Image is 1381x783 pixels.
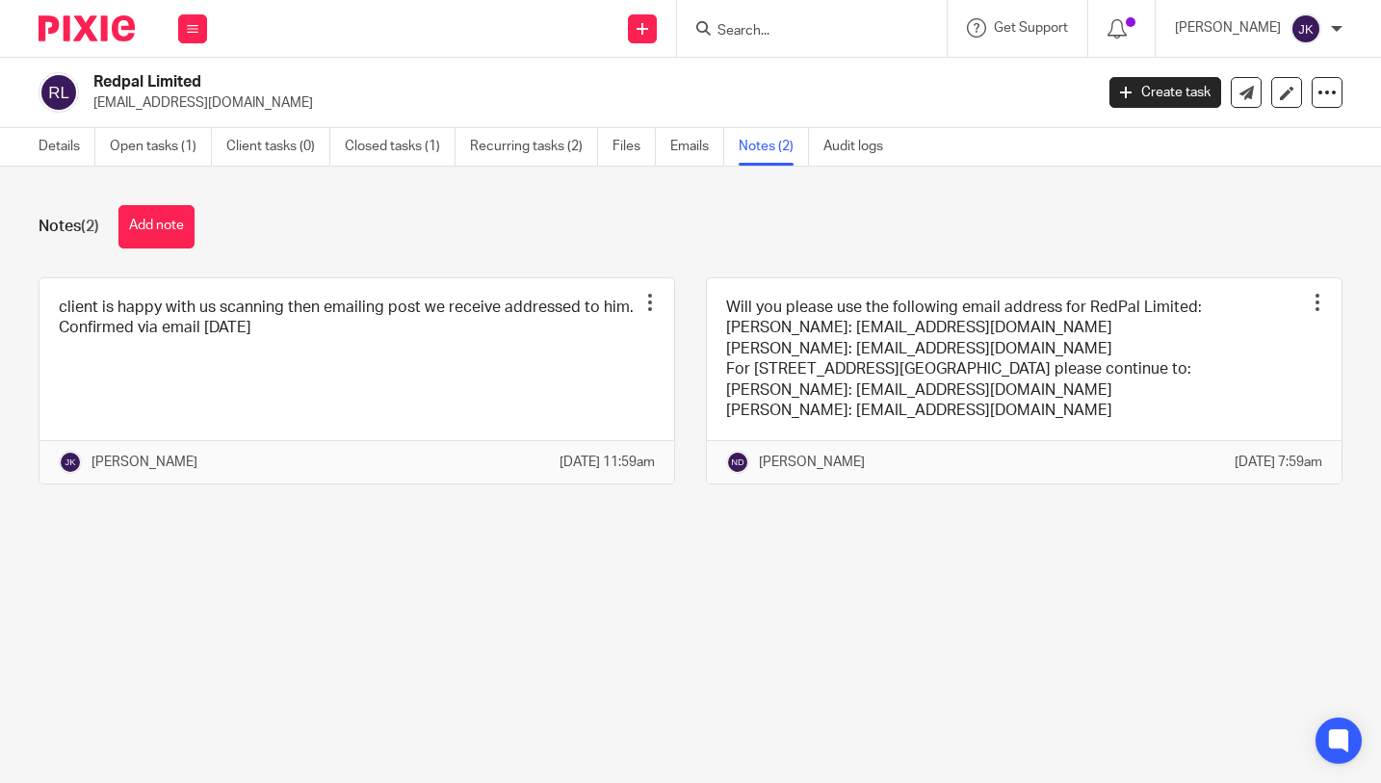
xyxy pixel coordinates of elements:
a: Notes (2) [739,128,809,166]
p: [PERSON_NAME] [759,453,865,472]
a: Details [39,128,95,166]
p: [DATE] 7:59am [1235,453,1322,472]
a: Emails [670,128,724,166]
a: Audit logs [823,128,898,166]
img: svg%3E [59,451,82,474]
a: Files [612,128,656,166]
a: Recurring tasks (2) [470,128,598,166]
h2: Redpal Limited [93,72,883,92]
img: svg%3E [1290,13,1321,44]
span: Get Support [994,21,1068,35]
img: svg%3E [39,72,79,113]
button: Add note [118,205,195,248]
input: Search [716,23,889,40]
h1: Notes [39,217,99,237]
span: (2) [81,219,99,234]
a: Client tasks (0) [226,128,330,166]
img: Pixie [39,15,135,41]
p: [EMAIL_ADDRESS][DOMAIN_NAME] [93,93,1081,113]
p: [PERSON_NAME] [1175,18,1281,38]
p: [DATE] 11:59am [560,453,655,472]
a: Open tasks (1) [110,128,212,166]
p: [PERSON_NAME] [91,453,197,472]
a: Closed tasks (1) [345,128,456,166]
img: svg%3E [726,451,749,474]
a: Create task [1109,77,1221,108]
